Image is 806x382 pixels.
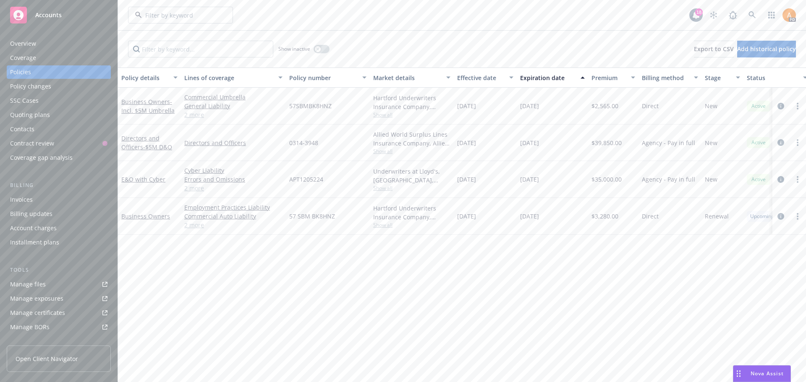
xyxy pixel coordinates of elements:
span: Direct [642,212,659,221]
div: Quoting plans [10,108,50,122]
button: Policy number [286,68,370,88]
span: New [705,175,717,184]
div: SSC Cases [10,94,39,107]
button: Policy details [118,68,181,88]
span: Nova Assist [751,370,784,377]
button: Stage [701,68,743,88]
a: more [793,138,803,148]
a: Coverage gap analysis [7,151,111,164]
a: more [793,211,803,221]
a: Business Owners [121,212,170,220]
div: Installment plans [10,236,59,249]
div: Hartford Underwriters Insurance Company, Hartford Insurance Group [373,94,450,111]
button: Export to CSV [694,41,734,57]
button: Add historical policy [737,41,796,57]
div: Contract review [10,137,54,150]
a: 2 more [184,221,283,229]
div: Status [747,73,798,82]
a: Policies [7,65,111,79]
a: Invoices [7,193,111,206]
div: Billing method [642,73,689,82]
div: 18 [695,8,703,16]
a: Business Owners [121,98,175,114]
div: Allied World Surplus Lines Insurance Company, Allied World Assurance Company (AWAC), Socius Insur... [373,130,450,148]
div: Manage files [10,278,46,291]
a: Directors and Officers [121,134,172,151]
a: Stop snowing [705,7,722,23]
div: Hartford Underwriters Insurance Company, Hartford Insurance Group [373,204,450,221]
a: Search [744,7,761,23]
span: $3,280.00 [591,212,618,221]
input: Filter by keyword [142,11,216,20]
span: Open Client Navigator [16,354,78,363]
div: Overview [10,37,36,50]
a: circleInformation [776,174,786,185]
span: Upcoming [750,213,774,220]
a: Account charges [7,221,111,235]
span: Accounts [35,12,62,18]
a: Cyber Liability [184,166,283,175]
span: [DATE] [457,175,476,184]
span: Agency - Pay in full [642,175,695,184]
span: 57SBMBK8HNZ [289,101,332,110]
div: Coverage gap analysis [10,151,73,164]
a: Billing updates [7,207,111,221]
div: Premium [591,73,626,82]
span: [DATE] [457,101,476,110]
a: circleInformation [776,138,786,148]
span: [DATE] [457,138,476,147]
a: Overview [7,37,111,50]
a: General Liability [184,101,283,110]
span: APT1205224 [289,175,323,184]
a: Commercial Umbrella [184,93,283,101]
span: [DATE] [520,101,539,110]
span: Agency - Pay in full [642,138,695,147]
div: Billing [7,181,111,190]
span: [DATE] [520,138,539,147]
a: Accounts [7,3,111,27]
div: Market details [373,73,441,82]
span: Renewal [705,212,729,221]
a: Manage exposures [7,292,111,305]
div: Contacts [10,122,34,136]
span: $2,565.00 [591,101,618,110]
span: Add historical policy [737,45,796,53]
button: Effective date [454,68,517,88]
span: Show inactive [278,45,310,52]
a: more [793,101,803,111]
span: Show all [373,185,450,192]
button: Lines of coverage [181,68,286,88]
button: Billing method [639,68,701,88]
a: 2 more [184,110,283,119]
div: Expiration date [520,73,576,82]
span: Direct [642,101,659,110]
div: Underwriters at Lloyd's, [GEOGRAPHIC_DATA], Lloyd's of [GEOGRAPHIC_DATA], Ambridge Partners LLC, ... [373,167,450,185]
a: Report a Bug [725,7,741,23]
div: Policy changes [10,80,51,93]
span: Show all [373,111,450,118]
span: [DATE] [457,212,476,221]
a: 2 more [184,184,283,192]
div: Account charges [10,221,57,235]
a: Policy changes [7,80,111,93]
span: $35,000.00 [591,175,622,184]
a: more [793,174,803,185]
span: 0314-3948 [289,138,318,147]
a: SSC Cases [7,94,111,107]
span: 57 SBM BK8HNZ [289,212,335,221]
a: Coverage [7,51,111,65]
a: circleInformation [776,101,786,111]
span: Show all [373,148,450,155]
div: Tools [7,266,111,274]
a: Errors and Omissions [184,175,283,184]
div: Manage certificates [10,306,65,320]
a: circleInformation [776,211,786,221]
button: Premium [588,68,639,88]
div: Invoices [10,193,33,206]
span: - Incl. $5M Umbrella [121,98,175,114]
span: Active [750,176,767,183]
a: Quoting plans [7,108,111,122]
span: Active [750,139,767,146]
div: Manage exposures [10,292,63,305]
